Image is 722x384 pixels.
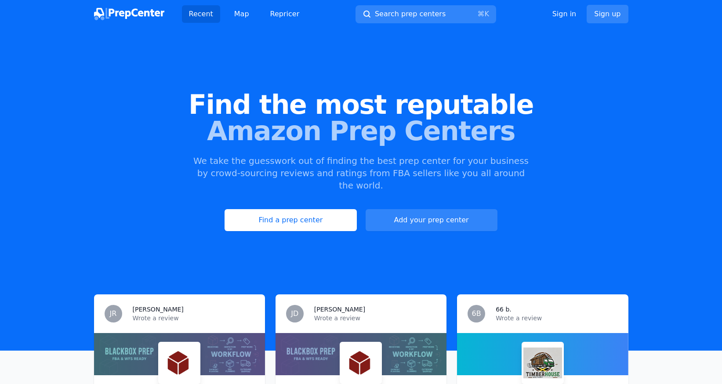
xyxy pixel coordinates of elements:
[472,310,481,317] span: 6B
[14,91,708,118] span: Find the most reputable
[314,314,436,322] p: Wrote a review
[496,314,617,322] p: Wrote a review
[227,5,256,23] a: Map
[291,310,298,317] span: JD
[133,305,184,314] h3: [PERSON_NAME]
[110,310,117,317] span: JR
[225,209,356,231] a: Find a prep center
[477,10,484,18] kbd: ⌘
[484,10,489,18] kbd: K
[356,5,496,23] button: Search prep centers⌘K
[192,155,530,192] p: We take the guesswork out of finding the best prep center for your business by crowd-sourcing rev...
[160,344,199,382] img: Black Box Preps
[341,344,380,382] img: Black Box Preps
[314,305,365,314] h3: [PERSON_NAME]
[133,314,254,322] p: Wrote a review
[523,344,562,382] img: Timberhouse Delivery Limited
[587,5,628,23] a: Sign up
[94,8,164,20] img: PrepCenter
[552,9,577,19] a: Sign in
[366,209,497,231] a: Add your prep center
[263,5,307,23] a: Repricer
[182,5,220,23] a: Recent
[375,9,446,19] span: Search prep centers
[496,305,512,314] h3: 66 b.
[14,118,708,144] span: Amazon Prep Centers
